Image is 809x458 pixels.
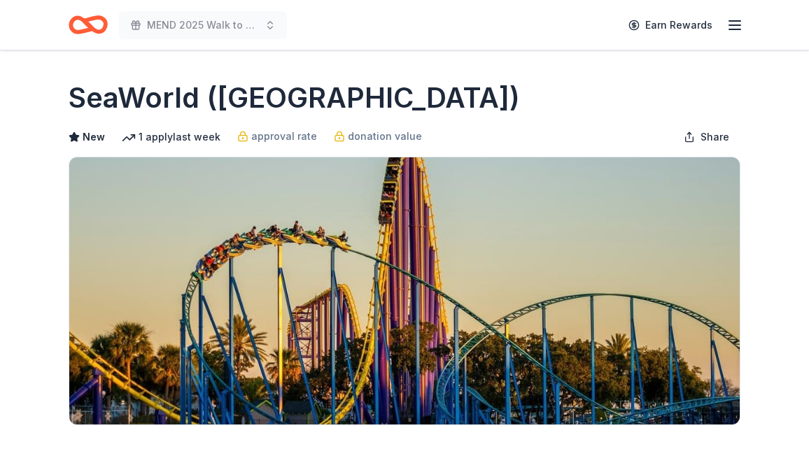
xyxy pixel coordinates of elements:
[348,128,422,145] span: donation value
[69,8,108,41] a: Home
[83,129,105,145] span: New
[122,129,220,145] div: 1 apply last week
[701,129,729,145] span: Share
[251,128,317,145] span: approval rate
[673,123,740,151] button: Share
[620,13,721,38] a: Earn Rewards
[147,17,259,34] span: MEND 2025 Walk to Remember
[69,78,520,117] h1: SeaWorld ([GEOGRAPHIC_DATA])
[119,11,287,39] button: MEND 2025 Walk to Remember
[237,128,317,145] a: approval rate
[69,157,740,424] img: Image for SeaWorld (San Antonio)
[334,128,422,145] a: donation value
